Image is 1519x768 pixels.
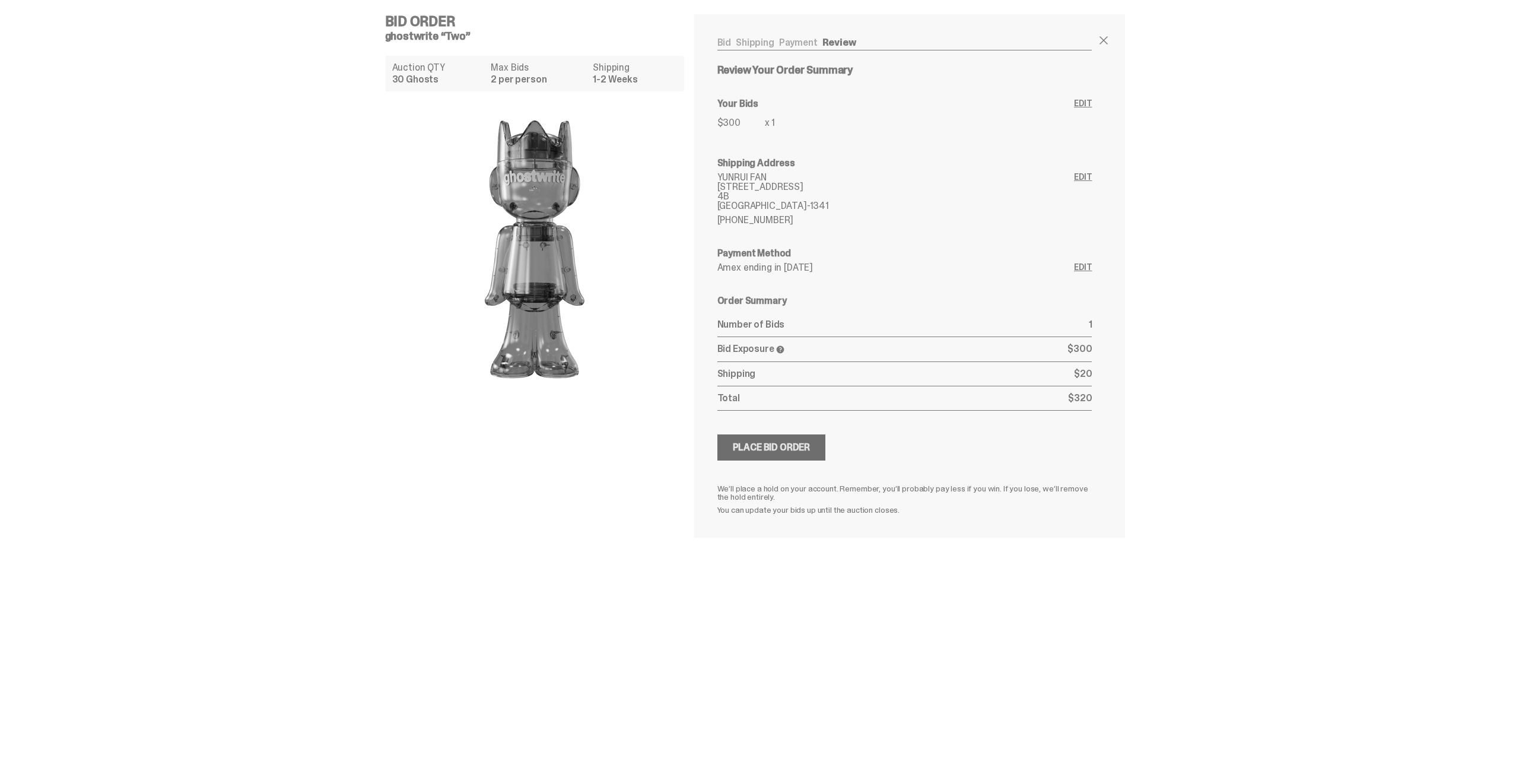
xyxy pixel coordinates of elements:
[717,192,1075,201] p: 4B
[717,484,1092,501] p: We’ll place a hold on your account. Remember, you’ll probably pay less if you win. If you lose, w...
[717,215,1075,225] p: [PHONE_NUMBER]
[717,99,1075,109] h6: Your Bids
[1089,320,1092,329] p: 1
[385,31,694,42] h5: ghostwrite “Two”
[717,173,1075,182] p: YUNRUI FAN
[1074,369,1092,379] p: $20
[717,506,1092,514] p: You can update your bids up until the auction closes.
[779,36,818,49] a: Payment
[1074,99,1092,135] a: Edit
[385,14,694,28] h4: Bid Order
[1074,173,1092,225] a: Edit
[717,369,1074,379] p: Shipping
[733,443,811,452] div: Place Bid Order
[765,118,776,128] p: x 1
[1067,344,1092,354] p: $300
[491,75,586,84] dd: 2 per person
[392,75,484,84] dd: 30 Ghosts
[717,393,1069,403] p: Total
[1068,393,1092,403] p: $320
[416,101,653,398] img: product image
[717,36,732,49] a: Bid
[593,75,676,84] dd: 1-2 Weeks
[717,249,1092,258] h6: Payment Method
[717,201,1075,211] p: [GEOGRAPHIC_DATA]-1341
[392,63,484,72] dt: Auction QTY
[717,263,1075,272] p: Amex ending in [DATE]
[717,434,826,461] button: Place Bid Order
[491,63,586,72] dt: Max Bids
[593,63,676,72] dt: Shipping
[717,65,1092,75] h5: Review Your Order Summary
[717,158,1092,168] h6: Shipping Address
[736,36,774,49] a: Shipping
[717,320,1089,329] p: Number of Bids
[717,118,765,128] p: $300
[1074,263,1092,272] a: Edit
[717,182,1075,192] p: [STREET_ADDRESS]
[822,36,856,49] a: Review
[717,344,1068,354] p: Bid Exposure
[717,296,1092,306] h6: Order Summary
